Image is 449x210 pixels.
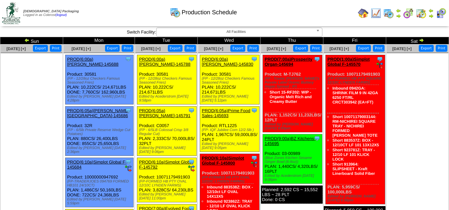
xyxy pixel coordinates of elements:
[168,45,183,52] button: Export
[65,55,133,105] div: Product: 30581 PLAN: 10,222CS / 214,671LBS DONE: 7,760CS / 162,960LBS
[139,192,196,200] div: Edited by [PERSON_NAME] [DATE] 11:00pm
[65,106,133,156] div: Product: 32R PLAN: 880CS / 26,400LBS DONE: 855CS / 25,650LBS
[139,77,196,85] div: (FP - 12/28oz Checkers Famous Seasoned Fries)
[184,45,196,52] button: Print
[188,107,195,114] img: Tooltip
[202,128,259,132] div: (FP- IQF Jubilee Corn 12/2.5lb )
[122,45,133,52] button: Print
[396,8,401,13] img: arrowleft.gif
[428,8,434,13] img: arrowleft.gif
[67,57,119,67] a: PROD(6:00a)[PERSON_NAME]-145688
[251,161,258,168] img: ediSmall.gif
[293,45,308,52] button: Export
[67,108,129,118] a: PROD(6:05a)[PERSON_NAME][GEOGRAPHIC_DATA]-145686
[373,45,385,52] button: Print
[261,37,323,44] td: Thu
[23,10,79,13] span: [DEMOGRAPHIC_DATA] Packaging
[105,45,120,52] button: Export
[327,194,385,202] div: Edited by [PERSON_NAME] [DATE] 9:38pm
[188,159,195,165] img: Tooltip
[326,55,385,204] div: Product: 10071179491903 PLAN: 5,959CS / 100,000LBS
[125,165,132,172] img: ediSmall.gif
[6,46,26,51] a: [DATE] [+]
[403,8,414,19] img: calendarblend.gif
[230,45,245,52] button: Export
[332,138,379,147] a: Short 883537Z: BOX - 12/10CT LF 101 13X12X5
[202,108,250,118] a: PROD(6:05a)Prime Food Sales-145693
[332,162,375,176] a: Short 913964: SLIPSHEET - Kraft Linerboard Solid Fiber
[265,174,322,182] div: Edited by Acederstrom [DATE] 9:06pm
[125,159,132,165] img: Tooltip
[371,8,381,19] img: line_graph.gif
[436,8,446,19] img: calendarcustomer.gif
[137,55,196,105] div: Product: 30581 PLAN: 10,222CS / 214,671LBS
[71,46,91,51] a: [DATE] [+]
[332,86,378,105] a: Inbound 0942GA: SHRINK FILM 9 IN 42GA 6250 FT/RL CRCT303942 (EA=FT)
[310,45,322,52] button: Print
[265,156,322,164] div: (Blue Zones Kitchen Sesame Ginger Bowl (6-8oz))
[139,160,193,170] a: PROD(6:10a)Simplot Global F-145792
[23,10,79,17] span: Logged in as Colerost
[65,158,133,207] div: Product: 10000000947692 PLAN: 1,486CS / 50,160LBS DONE: 722CS / 24,368LBS
[207,185,253,199] a: Inbound 883538Z: BOX - 12/10ct LF OVAL 14X13X5
[416,8,426,19] img: calendarinout.gif
[67,179,133,187] div: (FP-TRADERJOES 094769 FORMED HB101 24/10CT)
[377,62,383,69] img: ediSmall.gif
[67,146,133,154] div: Edited by [PERSON_NAME] [DATE] 2:36pm
[139,146,196,154] div: Edited by [PERSON_NAME] [DATE] 9:06pm
[24,37,30,43] img: arrowleft.gif
[202,77,259,85] div: (FP - 12/28oz Checkers Famous Seasoned Fries)
[125,107,132,114] img: Tooltip
[135,37,198,44] td: Tue
[356,45,371,52] button: Export
[265,57,312,67] a: PROD(7:00a)Prosperity Organ-145694
[263,134,322,184] div: Product: 03-00989 PLAN: 1,440CS / 4,320LBS / 16PLT
[332,148,375,162] a: Short 923781Z: TRAY - 12/10 LF 101 KLICK LOCK
[330,46,349,51] a: [DATE] [+]
[202,57,253,67] a: PROD(6:00a)[PERSON_NAME]-145830
[139,179,196,187] div: (FP-FORMED HB PTY OVAL 12/10C LYNDEN FARMS)
[270,90,312,104] a: Short 15-RF202: WIP - Organic Melt Rich and Creamy Butter
[392,46,411,51] a: [DATE] [+]
[50,45,61,52] button: Print
[67,197,133,205] div: Edited by [PERSON_NAME] [DATE] 5:59pm
[137,106,196,156] div: Product: C0057 PLAN: 2,333CS / 70,000LBS / 32PLT
[251,56,258,62] img: Tooltip
[265,122,322,130] div: Edited by [PERSON_NAME] [DATE] 9:05pm
[428,13,434,19] img: arrowright.gif
[159,28,313,36] span: All Facilities
[251,107,258,114] img: Tooltip
[67,95,133,103] div: Edited by [PERSON_NAME] [DATE] 4:28pm
[182,9,237,16] span: Production Schedule
[139,108,190,118] a: PROD(6:05a)[PERSON_NAME]-145791
[202,156,244,166] a: PROD(6:10a)Simplot Global F-145800
[358,8,369,19] img: home.gif
[327,77,385,85] div: (FP-FORMED HB PTY SQUARE 12/10C LYNDEN FARMS)
[139,95,196,103] div: Edited by Acederstrom [DATE] 9:58pm
[261,185,323,204] div: Planned: 2,592 CS ~ 15,552 LBS ~ 28 PLT Done: 0 CS
[67,160,127,170] a: PROD(6:10a)Simplot Global F-145684
[0,37,63,44] td: Sun
[332,114,378,138] a: Short 10071179003144: RM-NICHIREI SQUARE TRAY - NICHIREI FORMED [PERSON_NAME] TOTE
[188,56,195,62] img: Tooltip
[314,135,320,142] img: Tooltip
[204,46,223,51] a: [DATE] [+]
[419,45,434,52] button: Export
[188,165,195,172] img: ediSmall.gif
[2,2,20,24] img: zoroco-logo-small.webp
[141,46,161,51] span: [DATE] [+]
[267,46,286,51] a: [DATE] [+]
[63,37,135,44] td: Mon
[198,37,261,44] td: Wed
[247,45,259,52] button: Print
[33,45,48,52] button: Export
[436,45,447,52] button: Print
[139,57,190,67] a: PROD(6:00a)[PERSON_NAME]-145788
[67,128,133,136] div: (FP - 6/5lb Private Reserve Wedge Cut Potatoes)
[263,55,322,132] div: Product: M-TJ762 PLAN: 1,152CS / 11,232LBS / 12PLT
[200,106,259,152] div: Product: RTL1225 PLAN: 1,967CS / 59,000LBS / 24PLT
[137,158,196,202] div: Product: 10071179491903 PLAN: 3,828CS / 64,230LBS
